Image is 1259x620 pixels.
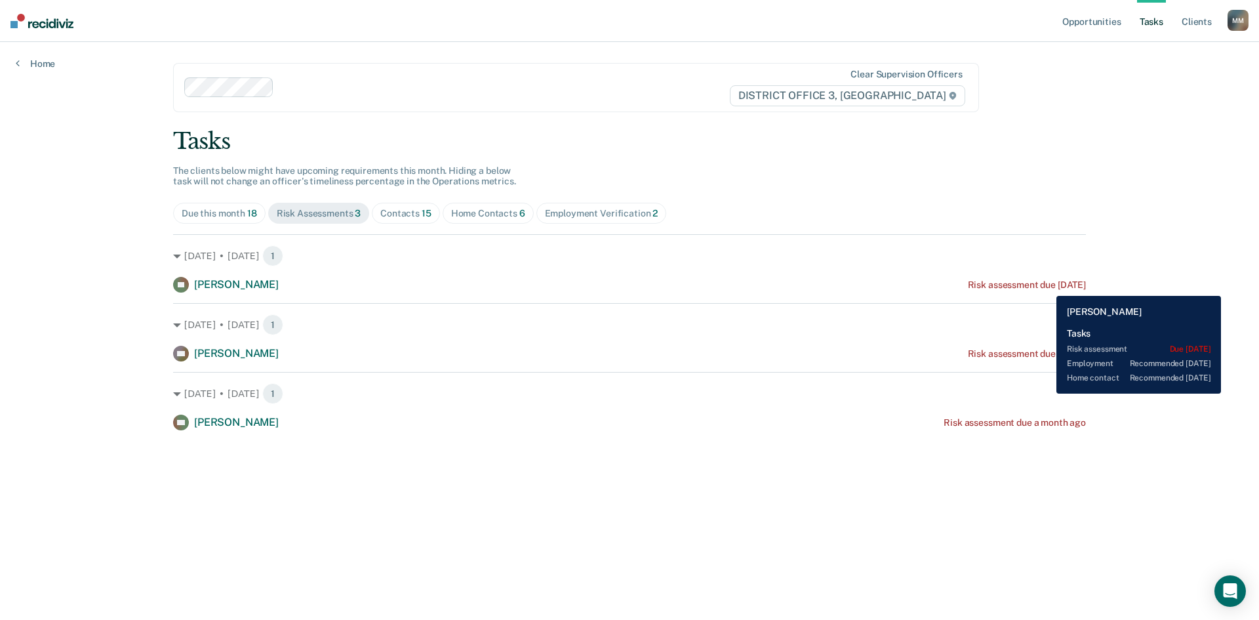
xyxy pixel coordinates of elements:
[194,278,279,291] span: [PERSON_NAME]
[277,208,361,219] div: Risk Assessments
[10,14,73,28] img: Recidiviz
[16,58,55,70] a: Home
[262,383,283,404] span: 1
[173,128,1086,155] div: Tasks
[194,416,279,428] span: [PERSON_NAME]
[380,208,431,219] div: Contacts
[182,208,257,219] div: Due this month
[262,245,283,266] span: 1
[1214,575,1246,607] div: Open Intercom Messenger
[173,383,1086,404] div: [DATE] • [DATE] 1
[194,347,279,360] span: [PERSON_NAME]
[247,208,257,218] span: 18
[968,348,1086,360] div: Risk assessment due [DATE]
[545,208,658,219] div: Employment Verification
[1228,10,1249,31] div: M M
[730,85,965,106] span: DISTRICT OFFICE 3, [GEOGRAPHIC_DATA]
[355,208,361,218] span: 3
[1228,10,1249,31] button: MM
[850,69,962,80] div: Clear supervision officers
[262,314,283,335] span: 1
[173,245,1086,266] div: [DATE] • [DATE] 1
[652,208,658,218] span: 2
[944,417,1086,428] div: Risk assessment due a month ago
[451,208,525,219] div: Home Contacts
[968,279,1086,291] div: Risk assessment due [DATE]
[519,208,525,218] span: 6
[173,314,1086,335] div: [DATE] • [DATE] 1
[422,208,431,218] span: 15
[173,165,516,187] span: The clients below might have upcoming requirements this month. Hiding a below task will not chang...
